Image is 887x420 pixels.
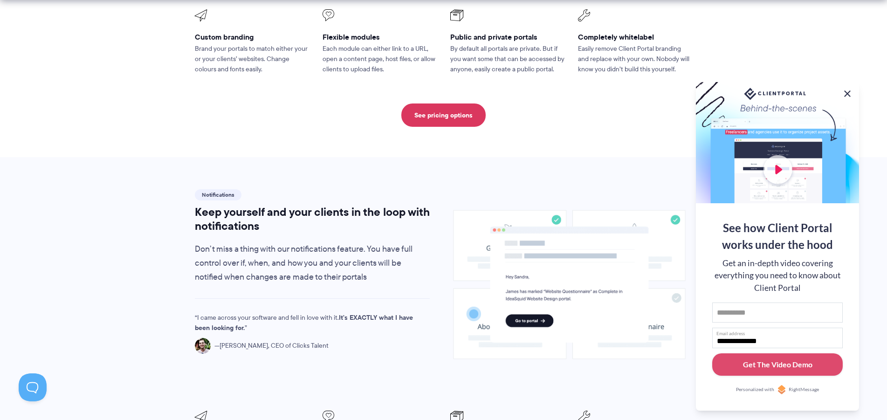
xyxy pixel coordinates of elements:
[401,103,486,127] a: See pricing options
[712,328,843,348] input: Email address
[578,44,693,75] p: Easily remove Client Portal branding and replace with your own. Nobody will know you didn’t build...
[195,312,413,333] strong: It's EXACTLY what I have been looking for.
[19,373,47,401] iframe: Toggle Customer Support
[195,242,430,284] p: Don’t miss a thing with our notifications feature. You have full control over if, when, and how y...
[195,189,241,200] span: Notifications
[450,44,565,75] p: By default all portals are private. But if you want some that can be accessed by anyone, easily c...
[712,353,843,376] button: Get The Video Demo
[195,313,414,333] p: I came across your software and fell in love with it.
[323,44,437,75] p: Each module can either link to a URL, open a content page, host files, or allow clients to upload...
[743,359,812,370] div: Get The Video Demo
[323,32,437,42] h3: Flexible modules
[195,32,309,42] h3: Custom branding
[712,220,843,253] div: See how Client Portal works under the hood
[578,32,693,42] h3: Completely whitelabel
[214,341,329,351] span: [PERSON_NAME], CEO of Clicks Talent
[712,257,843,294] div: Get an in-depth video covering everything you need to know about Client Portal
[777,385,786,394] img: Personalized with RightMessage
[712,385,843,394] a: Personalized withRightMessage
[736,386,774,393] span: Personalized with
[195,44,309,75] p: Brand your portals to match either your or your clients’ websites. Change colours and fonts easily.
[195,205,430,233] h2: Keep yourself and your clients in the loop with notifications
[450,32,565,42] h3: Public and private portals
[789,386,819,393] span: RightMessage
